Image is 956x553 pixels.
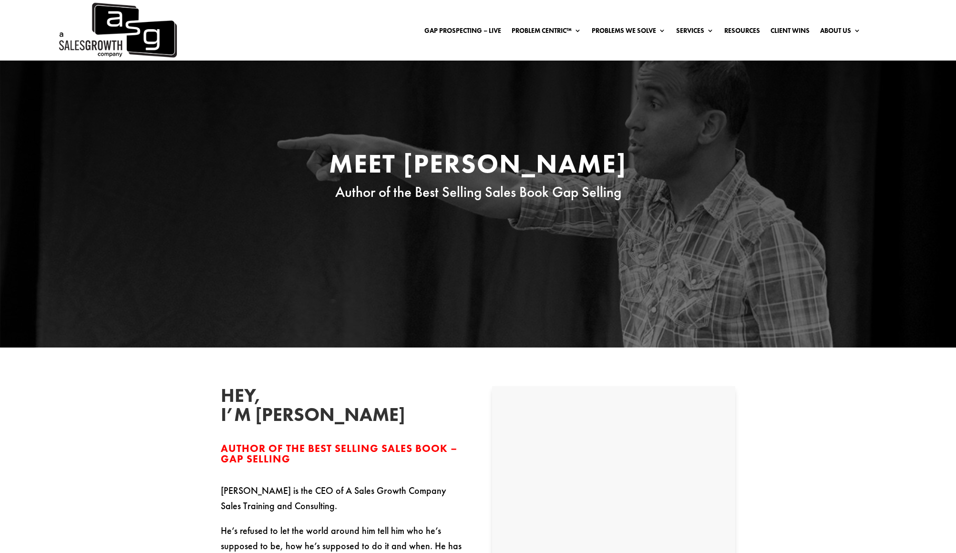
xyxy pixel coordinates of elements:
[297,150,659,182] h1: Meet [PERSON_NAME]
[820,27,861,38] a: About Us
[771,27,810,38] a: Client Wins
[592,27,666,38] a: Problems We Solve
[424,27,501,38] a: Gap Prospecting – LIVE
[512,27,581,38] a: Problem Centric™
[221,483,464,523] p: [PERSON_NAME] is the CEO of A Sales Growth Company Sales Training and Consulting.
[724,27,760,38] a: Resources
[221,386,364,429] h2: Hey, I’m [PERSON_NAME]
[335,183,621,201] span: Author of the Best Selling Sales Book Gap Selling
[676,27,714,38] a: Services
[221,441,457,466] span: Author of the Best Selling Sales Book – Gap Selling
